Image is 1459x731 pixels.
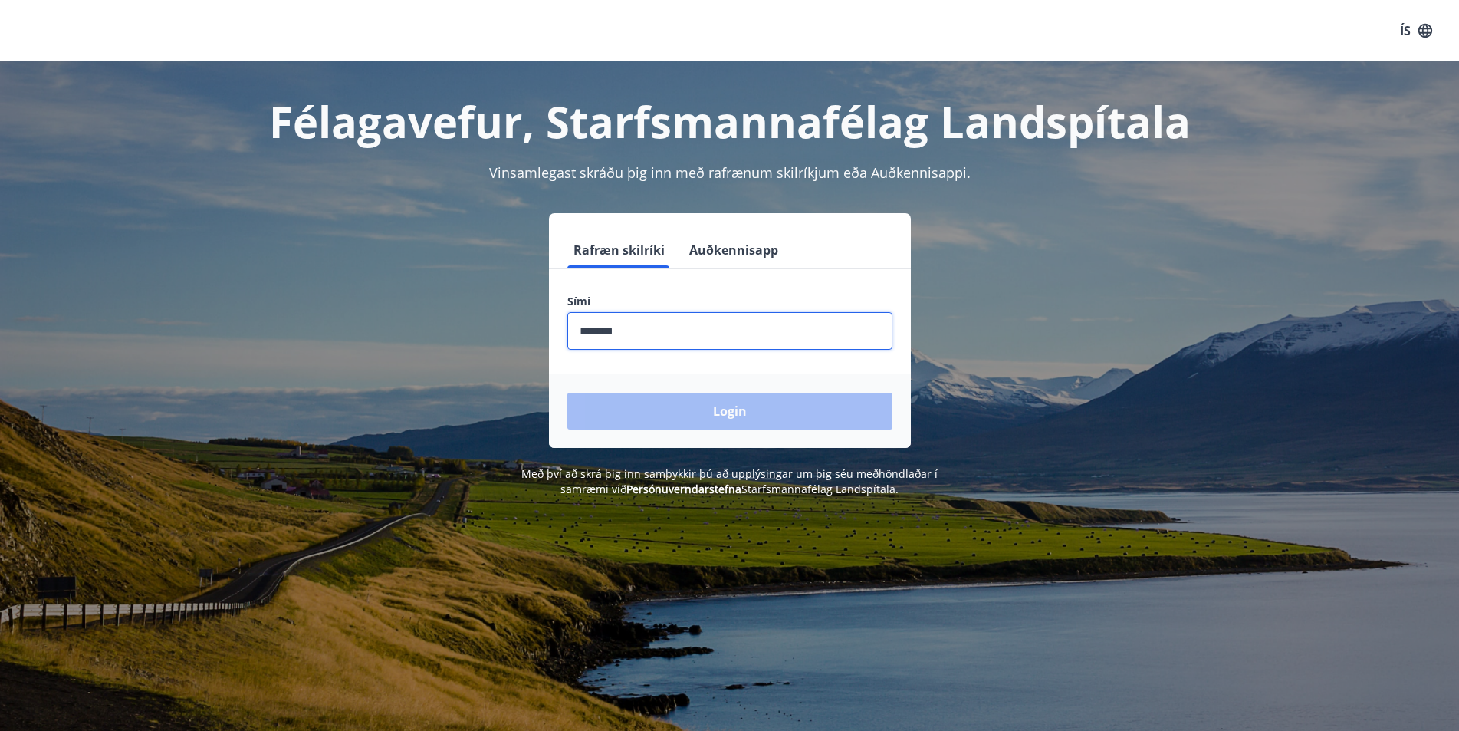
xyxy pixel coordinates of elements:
button: Rafræn skilríki [567,232,671,268]
button: ÍS [1392,17,1441,44]
h1: Félagavefur, Starfsmannafélag Landspítala [196,92,1263,150]
a: Persónuverndarstefna [626,482,741,496]
button: Auðkennisapp [683,232,784,268]
span: Vinsamlegast skráðu þig inn með rafrænum skilríkjum eða Auðkennisappi. [489,163,971,182]
span: Með því að skrá þig inn samþykkir þú að upplýsingar um þig séu meðhöndlaðar í samræmi við Starfsm... [521,466,938,496]
label: Sími [567,294,892,309]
